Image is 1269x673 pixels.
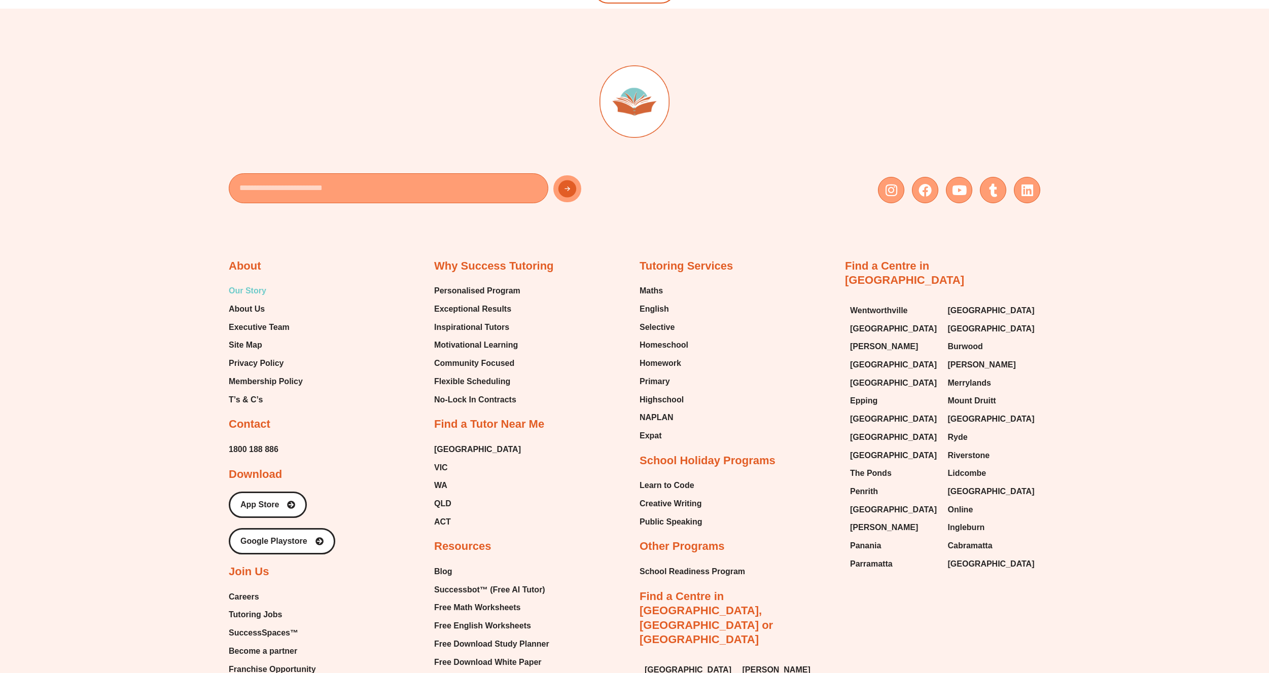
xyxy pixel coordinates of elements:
[850,339,918,354] span: [PERSON_NAME]
[434,392,516,407] span: No-Lock In Contracts
[434,539,491,554] h2: Resources
[640,496,702,511] a: Creative Writing
[229,589,259,605] span: Careers
[948,339,983,354] span: Burwood
[434,618,531,633] span: Free English Worksheets
[948,520,985,535] span: Ingleburn
[229,417,270,432] h2: Contact
[1095,558,1269,673] div: Chat Widget
[850,321,937,336] span: [GEOGRAPHIC_DATA]
[434,302,511,317] span: Exceptional Results
[640,539,725,554] h2: Other Programs
[850,303,908,318] span: Wentworthville
[229,259,261,274] h2: About
[640,478,702,493] a: Learn to Code
[229,644,316,659] a: Become a partner
[850,502,938,517] a: [GEOGRAPHIC_DATA]
[229,338,262,353] span: Site Map
[948,484,1035,499] span: [GEOGRAPHIC_DATA]
[229,283,266,298] span: Our Story
[640,374,670,389] span: Primary
[640,283,663,298] span: Maths
[434,442,521,457] a: [GEOGRAPHIC_DATA]
[434,637,555,652] a: Free Download Study Planner
[434,582,555,597] a: Successbot™ (Free AI Tutor)
[434,478,521,493] a: WA
[229,173,629,208] form: New Form
[850,412,938,427] a: [GEOGRAPHIC_DATA]
[850,556,893,572] span: Parramatta
[229,607,282,622] span: Tutoring Jobs
[948,484,1036,499] a: [GEOGRAPHIC_DATA]
[948,556,1036,572] a: [GEOGRAPHIC_DATA]
[640,514,702,530] a: Public Speaking
[640,454,775,468] h2: School Holiday Programs
[434,600,520,615] span: Free Math Worksheets
[640,259,733,274] h2: Tutoring Services
[434,496,451,511] span: QLD
[229,528,335,554] a: Google Playstore
[640,410,688,425] a: NAPLAN
[229,320,290,335] span: Executive Team
[850,412,937,427] span: [GEOGRAPHIC_DATA]
[434,320,509,335] span: Inspirational Tutors
[948,502,1036,517] a: Online
[229,492,307,518] a: App Store
[850,502,937,517] span: [GEOGRAPHIC_DATA]
[845,259,964,287] a: Find a Centre in [GEOGRAPHIC_DATA]
[229,607,316,622] a: Tutoring Jobs
[229,356,303,371] a: Privacy Policy
[850,430,938,445] a: [GEOGRAPHIC_DATA]
[229,320,303,335] a: Executive Team
[434,514,451,530] span: ACT
[640,302,688,317] a: English
[229,338,303,353] a: Site Map
[229,392,263,407] span: T’s & C’s
[229,374,303,389] a: Membership Policy
[850,448,938,463] a: [GEOGRAPHIC_DATA]
[640,356,681,371] span: Homework
[434,496,521,511] a: QLD
[948,393,1036,408] a: Mount Druitt
[640,302,669,317] span: English
[640,478,694,493] span: Learn to Code
[948,430,968,445] span: Ryde
[640,590,773,646] a: Find a Centre in [GEOGRAPHIC_DATA], [GEOGRAPHIC_DATA] or [GEOGRAPHIC_DATA]
[850,484,938,499] a: Penrith
[640,374,688,389] a: Primary
[229,589,316,605] a: Careers
[229,442,278,457] a: 1800 188 886
[948,412,1035,427] span: [GEOGRAPHIC_DATA]
[640,564,745,579] a: School Readiness Program
[850,321,938,336] a: [GEOGRAPHIC_DATA]
[948,430,1036,445] a: Ryde
[434,600,555,615] a: Free Math Worksheets
[434,637,549,652] span: Free Download Study Planner
[850,357,938,372] a: [GEOGRAPHIC_DATA]
[434,356,520,371] a: Community Focused
[948,448,1036,463] a: Riverstone
[640,428,662,443] span: Expat
[434,582,545,597] span: Successbot™ (Free AI Tutor)
[948,321,1036,336] a: [GEOGRAPHIC_DATA]
[434,478,447,493] span: WA
[850,376,938,391] a: [GEOGRAPHIC_DATA]
[229,392,303,407] a: T’s & C’s
[434,564,555,579] a: Blog
[434,417,544,432] h2: Find a Tutor Near Me
[850,538,938,553] a: Panania
[948,339,1036,354] a: Burwood
[640,283,688,298] a: Maths
[948,376,1036,391] a: Merrylands
[948,376,991,391] span: Merrylands
[948,412,1036,427] a: [GEOGRAPHIC_DATA]
[640,392,684,407] span: Highschool
[850,466,892,481] span: The Ponds
[434,460,521,475] a: VIC
[850,520,938,535] a: [PERSON_NAME]
[850,484,878,499] span: Penrith
[850,520,918,535] span: [PERSON_NAME]
[850,303,938,318] a: Wentworthville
